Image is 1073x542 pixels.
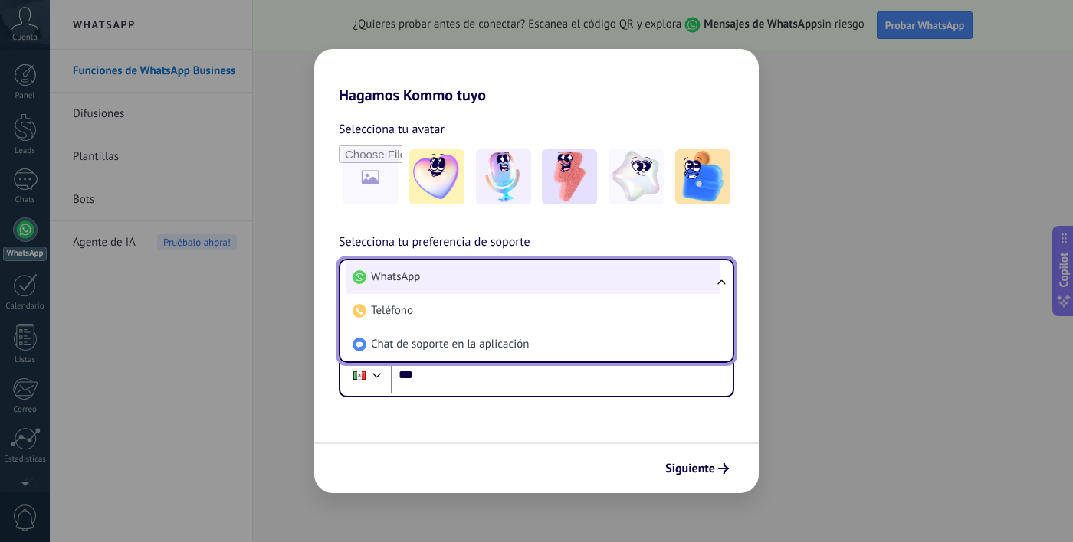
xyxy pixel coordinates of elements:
[542,149,597,204] img: -3.jpeg
[371,269,420,285] span: WhatsApp
[609,149,664,204] img: -4.jpeg
[371,303,413,318] span: Teléfono
[665,463,715,474] span: Siguiente
[339,233,530,253] span: Selecciona tu preferencia de soporte
[314,49,759,104] h2: Hagamos Kommo tuyo
[476,149,531,204] img: -2.jpeg
[658,455,736,482] button: Siguiente
[675,149,730,204] img: -5.jpeg
[371,337,529,352] span: Chat de soporte en la aplicación
[345,359,374,391] div: Mexico: + 52
[339,119,445,139] span: Selecciona tu avatar
[409,149,464,204] img: -1.jpeg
